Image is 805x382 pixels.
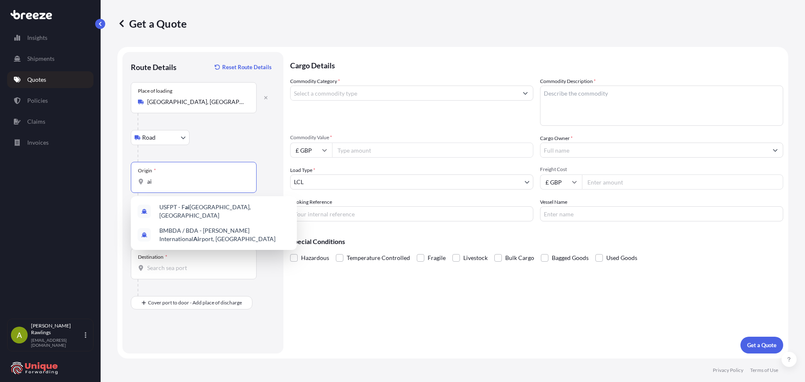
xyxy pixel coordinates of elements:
[290,166,315,174] span: Load Type
[552,252,589,264] span: Bagged Goods
[540,166,783,173] span: Freight Cost
[131,62,177,72] p: Route Details
[750,367,778,374] p: Terms of Use
[540,134,573,143] label: Cargo Owner
[294,178,304,186] span: LCL
[768,143,783,158] button: Show suggestions
[147,177,246,186] input: Origin
[332,143,533,158] input: Type amount
[27,75,46,84] p: Quotes
[138,88,172,94] div: Place of loading
[31,338,83,348] p: [EMAIL_ADDRESS][DOMAIN_NAME]
[582,174,783,190] input: Enter amount
[290,77,340,86] label: Commodity Category
[159,203,290,220] span: USFPT - F [GEOGRAPHIC_DATA], [GEOGRAPHIC_DATA]
[301,252,329,264] span: Hazardous
[27,96,48,105] p: Policies
[27,117,45,126] p: Claims
[540,206,783,221] input: Enter name
[540,198,567,206] label: Vessel Name
[291,86,518,101] input: Select a commodity type
[290,134,533,141] span: Commodity Value
[138,167,156,174] div: Origin
[290,198,332,206] label: Booking Reference
[17,331,22,339] span: A
[131,196,297,250] div: Show suggestions
[147,98,246,106] input: Place of loading
[428,252,446,264] span: Fragile
[138,254,167,260] div: Destination
[505,252,534,264] span: Bulk Cargo
[27,138,49,147] p: Invoices
[27,55,55,63] p: Shipments
[148,299,242,307] span: Cover port to door - Add place of discharge
[185,203,190,210] b: ai
[159,226,290,243] span: BMBDA / BDA - [PERSON_NAME] International rport, [GEOGRAPHIC_DATA]
[27,34,47,42] p: Insights
[10,361,59,375] img: organization-logo
[518,86,533,101] button: Show suggestions
[147,264,246,272] input: Destination
[193,235,199,242] b: Ai
[290,52,783,77] p: Cargo Details
[540,77,596,86] label: Commodity Description
[747,341,776,349] p: Get a Quote
[606,252,637,264] span: Used Goods
[347,252,410,264] span: Temperature Controlled
[713,367,743,374] p: Privacy Policy
[540,143,768,158] input: Full name
[142,133,156,142] span: Road
[463,252,488,264] span: Livestock
[222,63,272,71] p: Reset Route Details
[290,238,783,245] p: Special Conditions
[31,322,83,336] p: [PERSON_NAME] Rawlings
[117,17,187,30] p: Get a Quote
[131,130,190,145] button: Select transport
[290,206,533,221] input: Your internal reference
